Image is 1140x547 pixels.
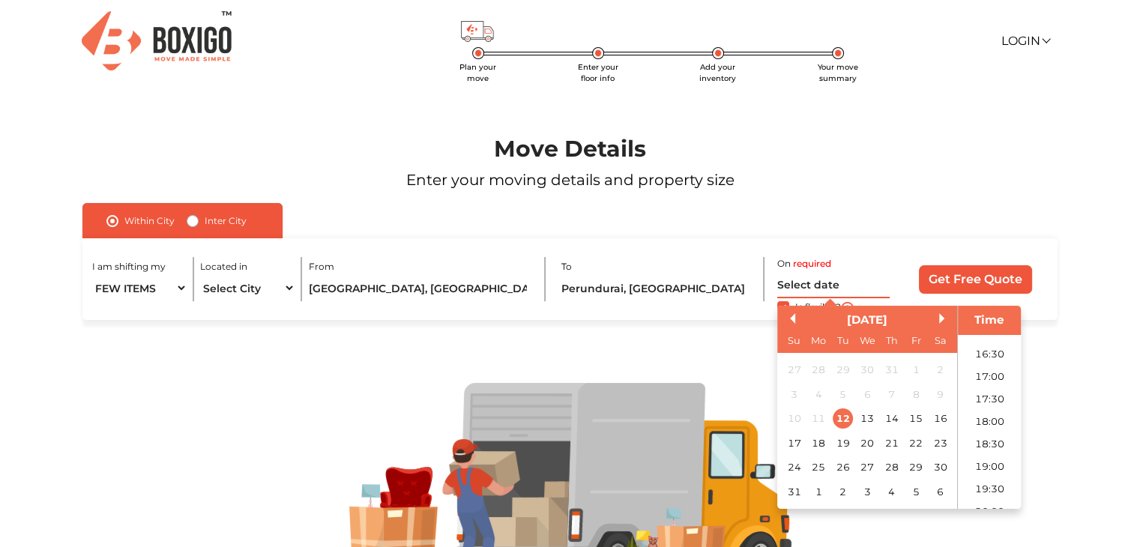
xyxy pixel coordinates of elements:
p: Enter your moving details and property size [46,169,1094,191]
div: Not available Sunday, July 27th, 2025 [784,360,804,381]
div: Tu [833,331,853,351]
h1: Move Details [46,136,1094,163]
label: Located in [200,260,247,273]
div: Not available Monday, August 4th, 2025 [809,384,829,405]
label: I am shifting my [92,260,166,273]
div: Choose Saturday, August 23rd, 2025 [930,433,950,453]
div: Choose Thursday, August 21st, 2025 [881,433,902,453]
div: Choose Thursday, August 28th, 2025 [881,458,902,478]
li: 19:00 [958,456,1022,478]
span: Enter your floor info [578,62,618,83]
label: From [309,260,334,273]
div: Not available Saturday, August 9th, 2025 [930,384,950,405]
img: Boxigo [82,11,232,70]
span: Your move summary [818,62,858,83]
div: Choose Tuesday, August 12th, 2025 [833,409,853,429]
div: Choose Wednesday, September 3rd, 2025 [857,482,878,502]
div: Not available Monday, July 28th, 2025 [809,360,829,381]
button: Next Month [939,313,950,324]
button: Previous Month [785,313,795,324]
div: Choose Monday, August 25th, 2025 [809,458,829,478]
label: Within City [124,212,175,230]
div: Choose Friday, August 15th, 2025 [905,409,926,429]
div: Not available Friday, August 8th, 2025 [905,384,926,405]
div: Choose Friday, August 22nd, 2025 [905,433,926,453]
div: Choose Friday, September 5th, 2025 [905,482,926,502]
li: 17:30 [958,388,1022,411]
div: Not available Thursday, August 7th, 2025 [881,384,902,405]
input: Select date [777,272,890,298]
img: i [841,302,854,315]
div: Not available Saturday, August 2nd, 2025 [930,360,950,381]
span: Plan your move [459,62,496,83]
div: Not available Tuesday, August 5th, 2025 [833,384,853,405]
div: month 2025-08 [782,358,952,504]
div: Choose Monday, September 1st, 2025 [809,482,829,502]
div: Choose Sunday, August 24th, 2025 [784,458,804,478]
input: Locality [309,275,532,301]
li: 19:30 [958,478,1022,501]
div: Mo [809,331,829,351]
label: To [561,260,571,273]
div: Choose Tuesday, August 26th, 2025 [833,458,853,478]
div: Not available Sunday, August 10th, 2025 [784,409,804,429]
div: Choose Friday, August 29th, 2025 [905,458,926,478]
div: Not available Friday, August 1st, 2025 [905,360,926,381]
div: Su [784,331,804,351]
div: Choose Wednesday, August 27th, 2025 [857,458,878,478]
label: Is flexible? [795,298,841,314]
div: Not available Sunday, August 3rd, 2025 [784,384,804,405]
div: Not available Tuesday, July 29th, 2025 [833,360,853,381]
li: 18:30 [958,433,1022,456]
div: Choose Wednesday, August 13th, 2025 [857,409,878,429]
a: Login [1001,34,1049,48]
div: Sa [930,331,950,351]
div: Choose Saturday, August 16th, 2025 [930,409,950,429]
label: required [793,257,831,271]
div: Choose Sunday, August 17th, 2025 [784,433,804,453]
div: Not available Wednesday, August 6th, 2025 [857,384,878,405]
div: Choose Saturday, August 30th, 2025 [930,458,950,478]
div: Fr [905,331,926,351]
span: Add your inventory [699,62,736,83]
li: 18:00 [958,411,1022,433]
div: Not available Monday, August 11th, 2025 [809,409,829,429]
input: Locality [561,275,752,301]
div: Choose Saturday, September 6th, 2025 [930,482,950,502]
div: Not available Wednesday, July 30th, 2025 [857,360,878,381]
div: Choose Thursday, August 14th, 2025 [881,409,902,429]
div: Choose Monday, August 18th, 2025 [809,433,829,453]
div: Th [881,331,902,351]
div: Choose Sunday, August 31st, 2025 [784,482,804,502]
li: 20:00 [958,501,1022,523]
li: 16:30 [958,343,1022,366]
div: Choose Thursday, September 4th, 2025 [881,482,902,502]
div: [DATE] [777,312,957,329]
div: Choose Tuesday, August 19th, 2025 [833,433,853,453]
div: Choose Wednesday, August 20th, 2025 [857,433,878,453]
div: Choose Tuesday, September 2nd, 2025 [833,482,853,502]
label: Inter City [205,212,247,230]
div: We [857,331,878,351]
div: Time [962,312,1017,329]
div: Not available Thursday, July 31st, 2025 [881,360,902,381]
input: Get Free Quote [919,265,1032,294]
label: On [777,257,791,271]
li: 17:00 [958,366,1022,388]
